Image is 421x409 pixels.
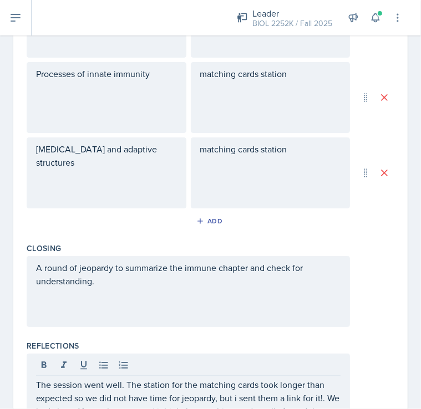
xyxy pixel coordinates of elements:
[36,142,177,169] p: [MEDICAL_DATA] and adaptive structures
[200,142,341,156] p: matching cards station
[27,243,61,254] label: Closing
[252,7,332,20] div: Leader
[200,67,341,80] p: matching cards station
[192,213,229,229] button: Add
[252,18,332,29] div: BIOL 2252K / Fall 2025
[27,340,79,351] label: Reflections
[36,67,177,80] p: Processes of innate immunity
[199,217,222,226] div: Add
[36,261,341,288] p: A round of jeopardy to summarize the immune chapter and check for understanding.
